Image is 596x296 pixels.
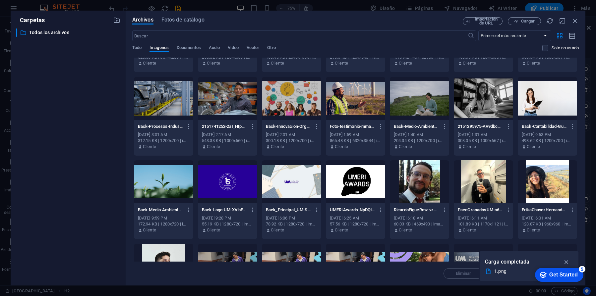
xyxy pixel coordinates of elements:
div: [DATE] 2:17 AM [202,132,253,138]
div: 57.56 KB | 1280x720 | image/jpeg [330,221,381,227]
p: 2151295975-AV9dbcOITBpedQa14oLIkA.jpg [458,123,503,129]
p: Cliente [527,144,540,150]
div: Get Started 5 items remaining, 0% complete [5,3,54,17]
div: 300.18 KB | 1200x700 | image/png [266,138,317,144]
div: 60.03 KB | 469x493 | image/jpeg [394,221,445,227]
div: 543.33 KB | 1000x560 | image/jpeg [202,138,253,144]
span: Audio [209,44,220,53]
p: Cliente [399,60,412,66]
p: Carga completada [485,258,529,266]
p: Back-Medio-Ambiente-UM-V0u7iFJsw2mmrkBMDPWMSg.png [138,207,183,213]
p: Cliente [271,60,284,66]
div: 55.19 KB | 1280x720 | image/png [202,221,253,227]
div: Get Started [20,7,48,13]
div: 303.05 KB | 1000x667 | image/jpeg [458,138,509,144]
input: Buscar [132,30,468,41]
div: 5 [49,1,56,8]
span: Importación de URL [473,17,500,25]
p: Cliente [527,60,540,66]
button: Cargar [508,17,541,25]
p: Cliente [271,227,284,233]
div: [DATE] 9:53 PM [522,132,573,138]
p: Todos los archivos [29,29,108,36]
div: [DATE] 3:01 AM [138,132,189,138]
p: Cliente [207,60,220,66]
div: 312.15 KB | 1200x700 | image/png [138,138,189,144]
p: Cliente [335,227,348,233]
p: Cliente [399,144,412,150]
p: Cliente [463,227,476,233]
div: 1.png [494,268,559,275]
button: Importación de URL [463,17,503,25]
span: Video [228,44,238,53]
div: [DATE] 6:25 AM [330,215,381,221]
p: Cliente [527,227,540,233]
div: 493.62 KB | 1200x700 | image/png [522,138,573,144]
div: 204.34 KB | 1200x700 | image/png [394,138,445,144]
p: UMERIAwards-NpDQlkqjMWb5glkV5qSKDQ.jpeg [330,207,375,213]
span: Imágenes [149,44,169,53]
p: Back-Innovacion-Organizacional-UM-ib6wqXyISSud-_OIuIaZxQ.png [266,123,311,129]
span: Documentos [177,44,201,53]
div: 101.89 KB | 1170x1121 | image/jpeg [458,221,509,227]
p: Solo muestra los archivos que no están usándose en el sitio web. Los archivos añadidos durante es... [552,45,579,51]
p: Cliente [335,60,348,66]
i: Crear carpeta [113,17,120,24]
span: Cargar [521,19,535,23]
span: Todo [132,44,142,53]
div: [DATE] 6:18 AM [394,215,445,221]
p: Cliente [143,60,156,66]
div: [DATE] 6:01 AM [522,215,573,221]
div: 123.87 KB | 960x960 | image/jpeg [522,221,573,227]
div: [DATE] 6:06 PM [266,215,317,221]
div: [DATE] 1:59 AM [330,132,381,138]
div: 78.92 KB | 1280x720 | image/jpeg [266,221,317,227]
p: 2151741252-2aI_HIp5Wl-nokxqM0CKoQ.jpg [202,123,247,129]
span: Fotos de catálogo [161,16,205,24]
p: Cliente [143,144,156,150]
p: Back-Medio-Ambiente-UM-z-J63p8Yj2mOy98iWba6-g.png [394,123,439,129]
p: Cliente [399,227,412,233]
div: [DATE] 2:01 AM [266,132,317,138]
p: Cliente [271,144,284,150]
span: Vector [247,44,260,53]
div: [DATE] 1:40 AM [394,132,445,138]
div: [DATE] 6:11 AM [458,215,509,221]
p: Cliente [207,227,220,233]
div: [DATE] 9:28 PM [202,215,253,221]
p: Carpetas [16,16,45,25]
div: [DATE] 1:31 AM [458,132,509,138]
p: Cliente [143,227,156,233]
p: Cliente [207,144,220,150]
p: PacoGranadosUM-o6cmr4TqlCAonBKEe8o8Tw.jpeg [458,207,503,213]
p: ErikaChavezHernandez-k4gp2l8V07oTUq2Al-tg6A.jpeg [522,207,567,213]
p: Back-Logo-UM-XV-bFJ31y_dUNKNgf718gO7Fg.png [202,207,247,213]
div: 865.48 KB | 6320x3544 | image/jpeg [330,138,381,144]
span: Otro [267,44,275,53]
p: Back_Principal_UM-SwVG471OZXspyineFZWgbw.jpg [266,207,311,213]
p: RicardoFigueRmz-vz658Tj9oUU6PaYE9igNLQ.jpg [394,207,439,213]
p: Cliente [463,60,476,66]
p: Back-Contabilidad-Gubernamental-UM-3ZOtFZ9WVcJcGVnxDvkS9g.png [522,123,567,129]
i: Volver a cargar [546,17,554,25]
p: Back-Procesos-Industriales-UM-rfH304yCsNBuWEI1Ga7MYA.png [138,123,183,129]
div: 172.94 KB | 1280x720 | image/png [138,221,189,227]
p: Cliente [335,144,348,150]
p: Foto-testimonio-mma-zDJh41bgifFMUxtfVvT4Fw.jpg [330,123,375,129]
div: [DATE] 9:59 PM [138,215,189,221]
span: Archivos [132,16,153,24]
p: Cliente [463,144,476,150]
div: ​ [16,28,17,37]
